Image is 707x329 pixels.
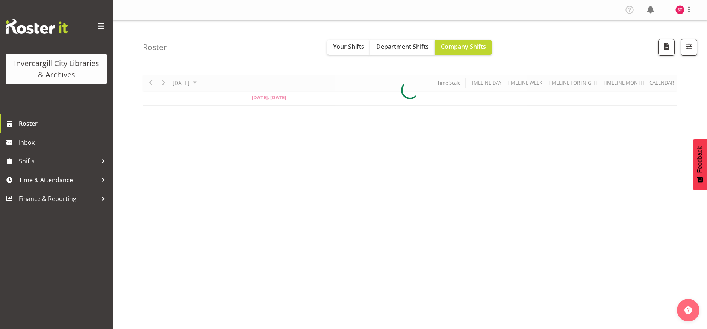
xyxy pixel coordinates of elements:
button: Your Shifts [327,40,370,55]
span: Feedback [696,146,703,173]
span: Inbox [19,137,109,148]
span: Your Shifts [333,42,364,51]
button: Company Shifts [435,40,492,55]
img: Rosterit website logo [6,19,68,34]
span: Roster [19,118,109,129]
span: Shifts [19,155,98,167]
img: help-xxl-2.png [684,306,692,314]
h4: Roster [143,43,167,51]
span: Time & Attendance [19,174,98,186]
span: Company Shifts [441,42,486,51]
img: saniya-thompson11688.jpg [675,5,684,14]
button: Department Shifts [370,40,435,55]
span: Finance & Reporting [19,193,98,204]
span: Department Shifts [376,42,429,51]
button: Feedback - Show survey [693,139,707,190]
button: Filter Shifts [681,39,697,56]
button: Download a PDF of the roster for the current day [658,39,675,56]
div: Invercargill City Libraries & Archives [13,58,100,80]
